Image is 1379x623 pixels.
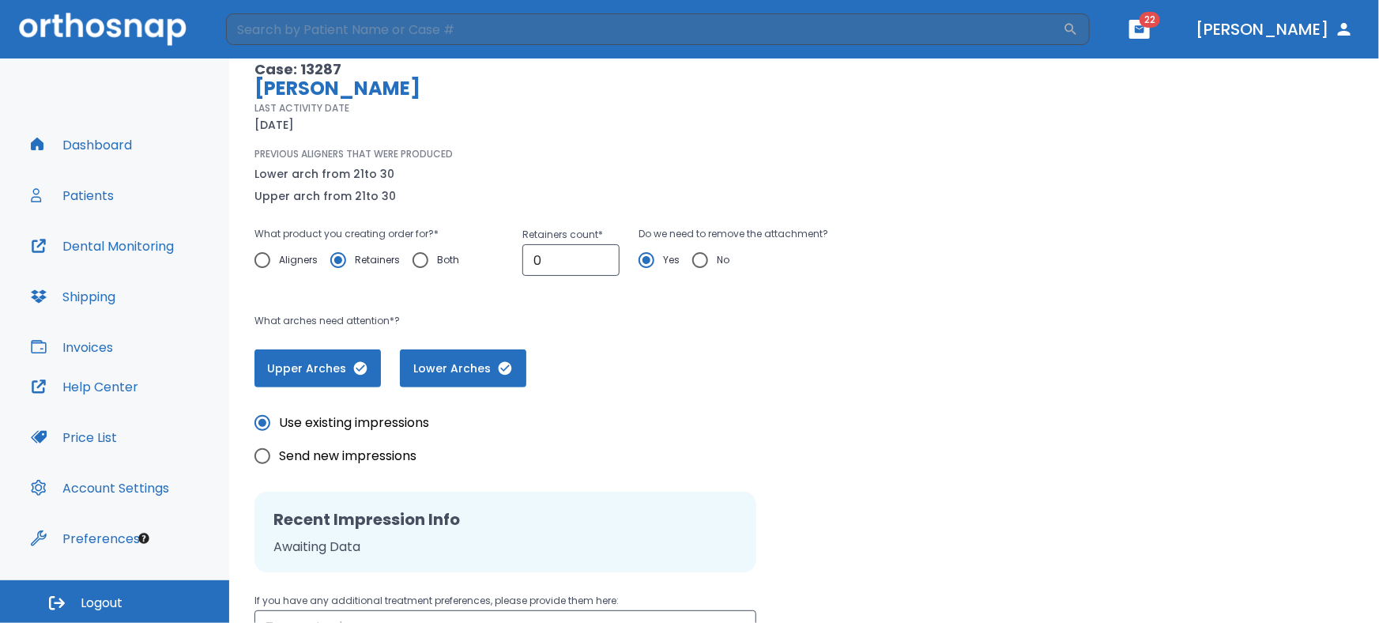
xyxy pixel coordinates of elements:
button: Help Center [21,368,148,406]
span: Upper Arches [270,361,365,377]
p: Do we need to remove the attachment? [639,225,828,244]
span: Logout [81,595,122,612]
button: Lower Arches [400,349,526,387]
button: [PERSON_NAME] [1189,15,1360,43]
button: Price List [21,418,126,456]
button: Invoices [21,328,122,366]
h2: Recent Impression Info [273,508,737,531]
input: Search by Patient Name or Case # [226,13,1063,45]
span: Use existing impressions [279,413,429,432]
p: Awaiting Data [273,538,737,557]
span: 22 [1140,12,1160,28]
div: Tooltip anchor [137,531,151,546]
p: What arches need attention*? [254,311,895,330]
span: Yes [663,251,680,270]
button: Dental Monitoring [21,227,183,265]
p: What product you creating order for? * [254,225,472,244]
button: Patients [21,176,123,214]
button: Shipping [21,278,125,315]
span: No [717,251,729,270]
p: LAST ACTIVITY DATE [254,101,349,115]
span: Both [437,251,459,270]
p: Case: 13287 [254,60,895,79]
p: [PERSON_NAME] [254,79,895,98]
span: Send new impressions [279,447,416,466]
span: Lower Arches [416,361,511,377]
p: [DATE] [254,115,294,134]
span: Aligners [279,251,318,270]
button: Account Settings [21,469,179,507]
span: Retainers [355,251,400,270]
button: Preferences [21,519,149,557]
p: If you have any additional treatment preferences, please provide them here: [254,591,756,610]
p: Lower arch from 21 to 30 [254,164,396,183]
p: Upper arch from 21 to 30 [254,187,396,206]
p: Retainers count * [522,225,620,244]
p: PREVIOUS ALIGNERS THAT WERE PRODUCED [254,147,453,161]
button: Upper Arches [254,349,381,387]
button: Dashboard [21,126,141,164]
img: Orthosnap [19,13,187,45]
